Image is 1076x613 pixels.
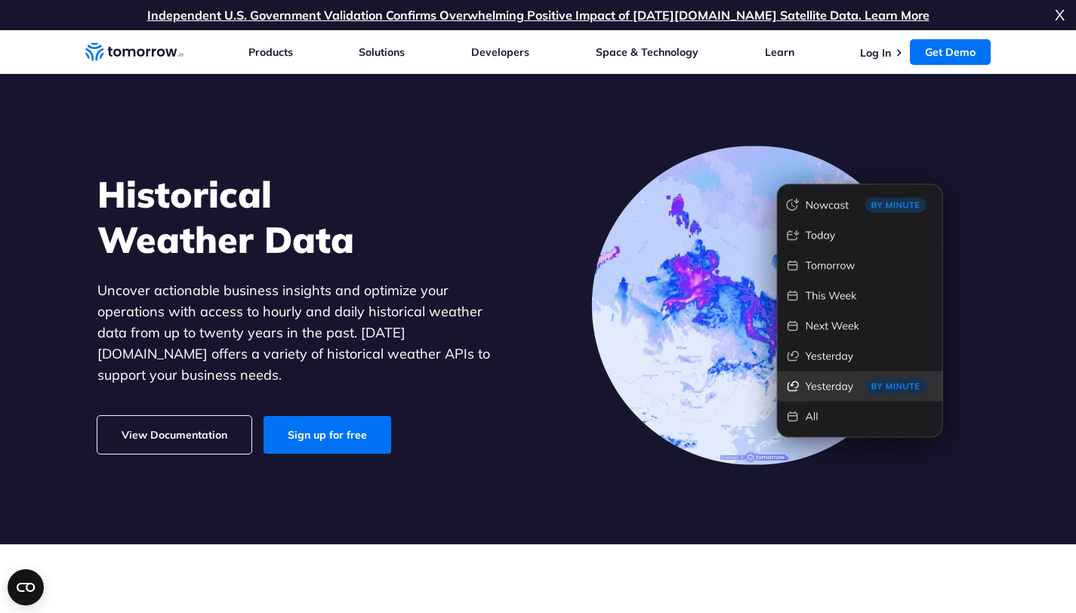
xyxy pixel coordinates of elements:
[8,569,44,605] button: Open CMP widget
[359,45,405,59] a: Solutions
[97,280,513,386] p: Uncover actionable business insights and optimize your operations with access to hourly and daily...
[596,45,698,59] a: Space & Technology
[471,45,529,59] a: Developers
[97,171,513,262] h1: Historical Weather Data
[765,45,794,59] a: Learn
[264,416,391,454] a: Sign up for free
[860,46,891,60] a: Log In
[85,41,183,63] a: Home link
[147,8,930,23] a: Independent U.S. Government Validation Confirms Overwhelming Positive Impact of [DATE][DOMAIN_NAM...
[97,416,251,454] a: View Documentation
[910,39,991,65] a: Get Demo
[248,45,293,59] a: Products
